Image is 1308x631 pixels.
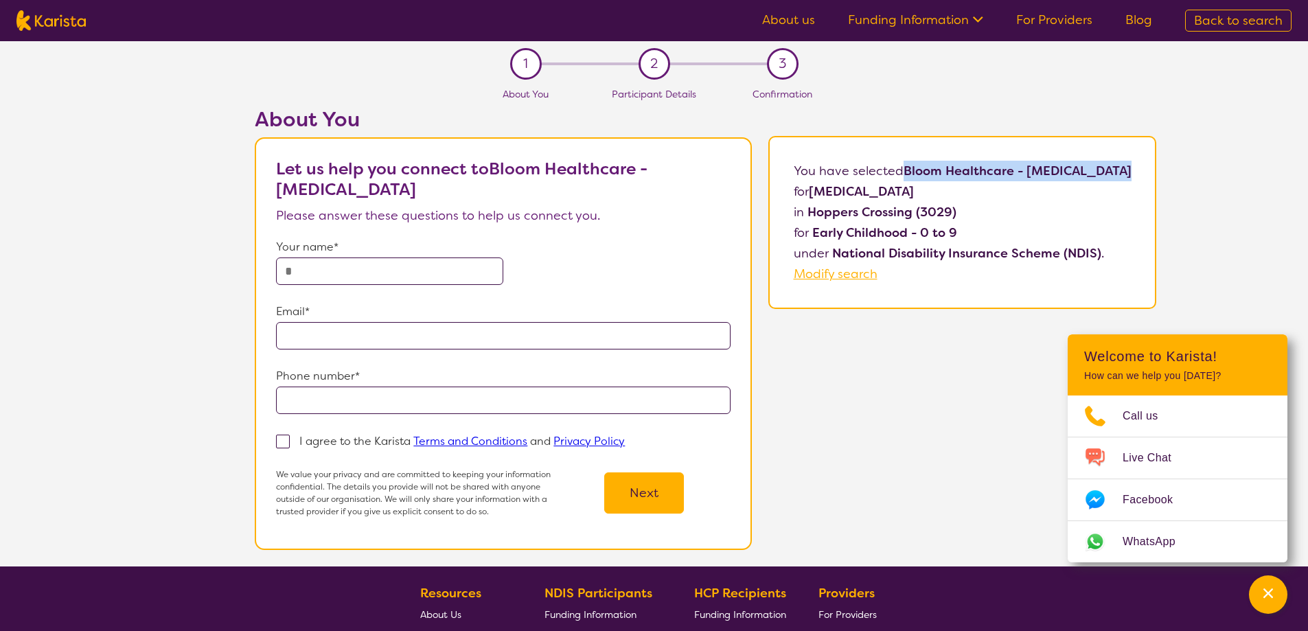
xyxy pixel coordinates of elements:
span: 2 [650,54,658,74]
a: Terms and Conditions [413,434,527,448]
a: Privacy Policy [553,434,625,448]
a: Modify search [794,266,877,282]
span: Funding Information [694,608,786,621]
span: About Us [420,608,461,621]
p: Your name* [276,237,731,257]
span: Back to search [1194,12,1283,29]
p: I agree to the Karista and [299,434,625,448]
button: Channel Menu [1249,575,1287,614]
span: Live Chat [1123,448,1188,468]
span: Facebook [1123,490,1189,510]
span: WhatsApp [1123,531,1192,552]
span: Participant Details [612,88,696,100]
p: for [794,222,1132,243]
h2: Welcome to Karista! [1084,348,1271,365]
b: [MEDICAL_DATA] [809,183,914,200]
img: Karista logo [16,10,86,31]
button: Next [604,472,684,514]
a: Funding Information [848,12,983,28]
a: For Providers [1016,12,1092,28]
p: Phone number* [276,366,731,387]
b: Let us help you connect to Bloom Healthcare - [MEDICAL_DATA] [276,158,647,200]
ul: Choose channel [1068,395,1287,562]
b: Hoppers Crossing (3029) [807,204,956,220]
a: Back to search [1185,10,1292,32]
p: in [794,202,1132,222]
p: for [794,181,1132,202]
p: You have selected [794,161,1132,284]
b: National Disability Insurance Scheme (NDIS) [832,245,1101,262]
span: About You [503,88,549,100]
a: Funding Information [544,604,663,625]
span: Funding Information [544,608,636,621]
p: Please answer these questions to help us connect you. [276,205,731,226]
a: For Providers [818,604,882,625]
span: For Providers [818,608,877,621]
b: Early Childhood - 0 to 9 [812,225,957,241]
a: About Us [420,604,512,625]
a: About us [762,12,815,28]
b: Bloom Healthcare - [MEDICAL_DATA] [904,163,1132,179]
div: Channel Menu [1068,334,1287,562]
a: Web link opens in a new tab. [1068,521,1287,562]
b: HCP Recipients [694,585,786,601]
span: 1 [523,54,528,74]
p: under . [794,243,1132,264]
a: Blog [1125,12,1152,28]
p: We value your privacy and are committed to keeping your information confidential. The details you... [276,468,558,518]
span: Call us [1123,406,1175,426]
h2: About You [255,107,752,132]
b: NDIS Participants [544,585,652,601]
p: How can we help you [DATE]? [1084,370,1271,382]
p: Email* [276,301,731,322]
b: Resources [420,585,481,601]
span: Confirmation [753,88,812,100]
span: 3 [779,54,786,74]
b: Providers [818,585,875,601]
a: Funding Information [694,604,786,625]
